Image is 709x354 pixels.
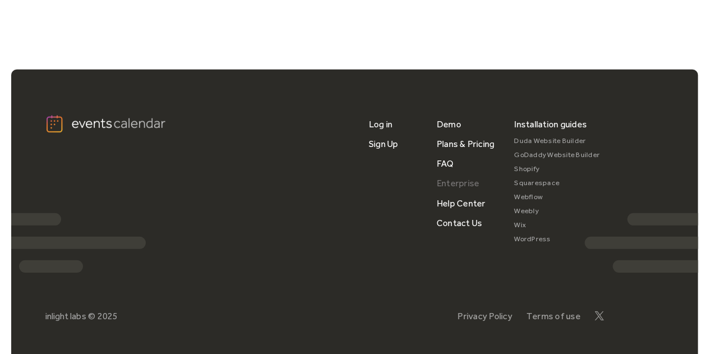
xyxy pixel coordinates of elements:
[514,134,600,148] a: Duda Website Builder
[514,162,600,176] a: Shopify
[437,173,479,193] a: Enterprise
[514,148,600,162] a: GoDaddy Website Builder
[437,134,495,154] a: Plans & Pricing
[514,232,600,246] a: WordPress
[437,194,486,213] a: Help Center
[437,114,461,134] a: Demo
[369,114,392,134] a: Log in
[514,176,600,190] a: Squarespace
[526,311,581,321] a: Terms of use
[514,114,587,134] div: Installation guides
[514,218,600,232] a: Wix
[437,213,482,233] a: Contact Us
[437,154,454,173] a: FAQ
[514,190,600,204] a: Webflow
[514,204,600,218] a: Weebly
[45,311,95,321] div: inlight labs ©
[98,311,118,321] div: 2025
[457,311,512,321] a: Privacy Policy
[369,134,398,154] a: Sign Up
